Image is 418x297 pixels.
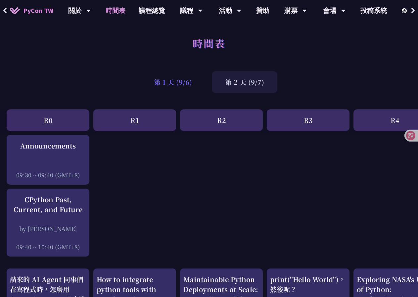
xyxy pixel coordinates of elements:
div: R0 [7,109,89,131]
div: Announcements [10,141,86,151]
div: 第 1 天 (9/6) [141,71,205,93]
a: CPython Past, Current, and Future by [PERSON_NAME] 09:40 ~ 10:40 (GMT+8) [10,195,86,251]
div: 第 2 天 (9/7) [212,71,277,93]
div: R3 [267,109,349,131]
a: PyCon TW [3,2,60,19]
div: CPython Past, Current, and Future [10,195,86,214]
div: 09:40 ~ 10:40 (GMT+8) [10,243,86,251]
span: PyCon TW [23,6,53,16]
div: by [PERSON_NAME] [10,224,86,233]
div: R1 [93,109,176,131]
div: 09:30 ~ 09:40 (GMT+8) [10,171,86,179]
h1: 時間表 [193,33,225,53]
img: Locale Icon [402,8,408,13]
img: Home icon of PyCon TW 2025 [10,7,20,14]
div: print("Hello World")，然後呢？ [270,274,346,294]
div: R2 [180,109,263,131]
